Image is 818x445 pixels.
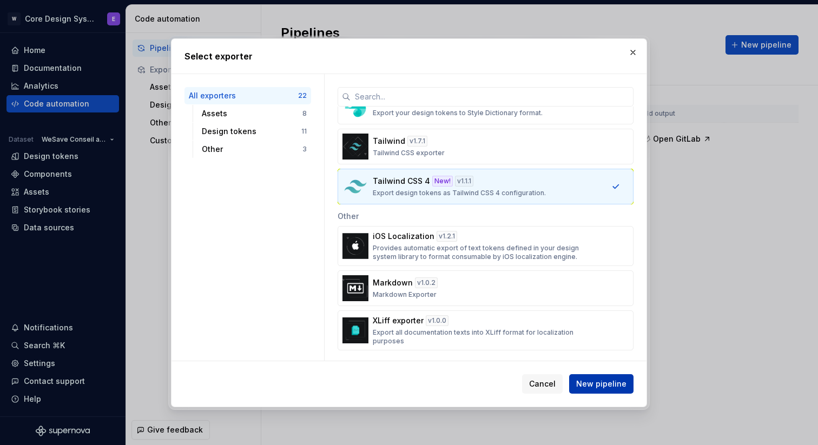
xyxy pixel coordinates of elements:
[189,90,298,101] div: All exporters
[351,87,634,107] input: Search...
[197,141,311,158] button: Other3
[338,270,634,306] button: Markdownv1.0.2Markdown Exporter
[338,226,634,266] button: iOS Localizationv1.2.1Provides automatic export of text tokens defined in your design system libr...
[373,136,405,147] p: Tailwind
[437,231,457,242] div: v 1.2.1
[373,290,437,299] p: Markdown Exporter
[373,176,430,187] p: Tailwind CSS 4
[373,149,445,157] p: Tailwind CSS exporter
[426,315,448,326] div: v 1.0.0
[455,176,473,187] div: v 1.1.1
[298,91,307,100] div: 22
[302,145,307,154] div: 3
[202,126,301,137] div: Design tokens
[184,87,311,104] button: All exporters22
[373,277,413,288] p: Markdown
[373,231,434,242] p: iOS Localization
[202,144,302,155] div: Other
[302,109,307,118] div: 8
[432,176,453,187] div: New!
[197,123,311,140] button: Design tokens11
[338,204,634,226] div: Other
[569,374,634,394] button: New pipeline
[415,277,438,288] div: v 1.0.2
[373,109,543,117] p: Export your design tokens to Style Dictionary format.
[407,136,427,147] div: v 1.7.1
[184,50,634,63] h2: Select exporter
[373,328,592,346] p: Export all documentation texts into XLiff format for localization purposes
[338,169,634,204] button: Tailwind CSS 4New!v1.1.1Export design tokens as Tailwind CSS 4 configuration.
[338,129,634,164] button: Tailwindv1.7.1Tailwind CSS exporter
[373,315,424,326] p: XLiff exporter
[522,374,563,394] button: Cancel
[373,244,592,261] p: Provides automatic export of text tokens defined in your design system library to format consumab...
[202,108,302,119] div: Assets
[301,127,307,136] div: 11
[338,89,634,124] button: Style DictionaryNew!v2.4.1Export your design tokens to Style Dictionary format.
[529,378,556,389] span: Cancel
[338,310,634,350] button: XLiff exporterv1.0.0Export all documentation texts into XLiff format for localization purposes
[197,105,311,122] button: Assets8
[576,378,626,389] span: New pipeline
[373,189,546,197] p: Export design tokens as Tailwind CSS 4 configuration.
